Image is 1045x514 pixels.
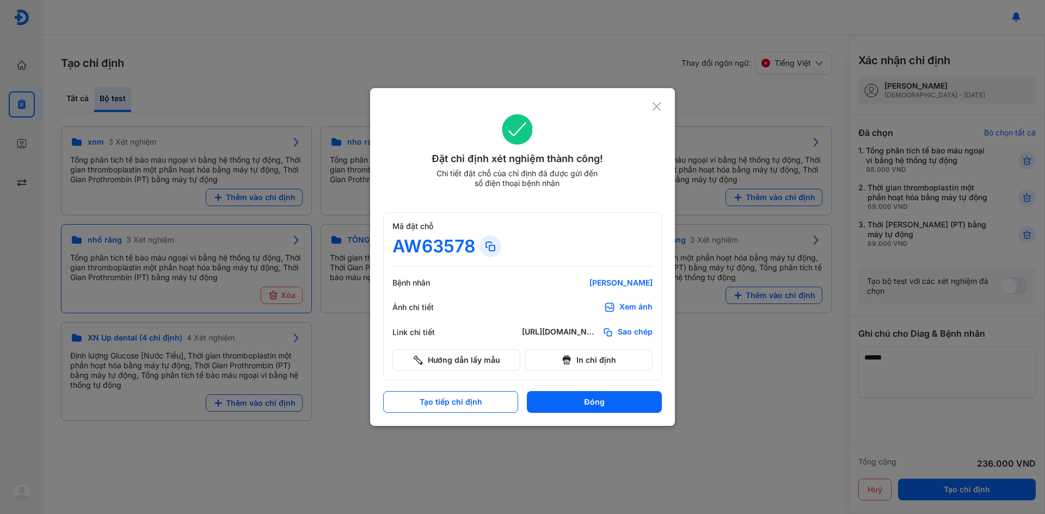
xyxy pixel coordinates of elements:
[522,327,598,338] div: [URL][DOMAIN_NAME]
[392,302,458,312] div: Ảnh chi tiết
[383,391,518,413] button: Tạo tiếp chỉ định
[392,221,653,231] div: Mã đặt chỗ
[392,236,475,257] div: AW63578
[619,302,653,313] div: Xem ảnh
[525,349,653,371] button: In chỉ định
[618,327,653,338] span: Sao chép
[527,391,662,413] button: Đóng
[432,169,603,188] div: Chi tiết đặt chỗ của chỉ định đã được gửi đến số điện thoại bệnh nhân
[392,349,520,371] button: Hướng dẫn lấy mẫu
[392,278,458,288] div: Bệnh nhân
[392,327,458,337] div: Link chi tiết
[383,151,651,166] div: Đặt chỉ định xét nghiệm thành công!
[522,278,653,288] div: [PERSON_NAME]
